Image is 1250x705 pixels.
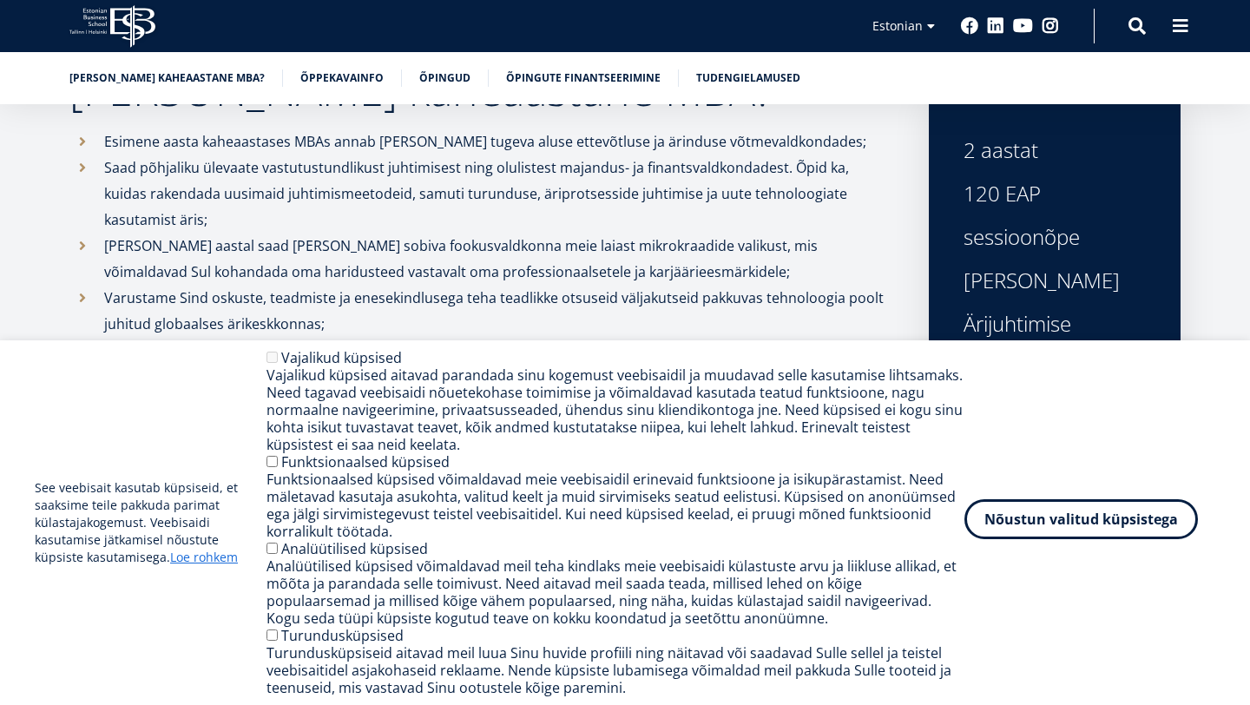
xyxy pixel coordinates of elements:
[281,539,428,558] label: Analüütilised küpsised
[266,644,964,696] div: Turundusküpsiseid aitavad meil luua Sinu huvide profiili ning näitavad või saadavad Sulle sellel ...
[35,479,266,566] p: See veebisait kasutab küpsiseid, et saaksime teile pakkuda parimat külastajakogemust. Veebisaidi ...
[104,285,894,337] p: Varustame Sind oskuste, teadmiste ja enesekindlusega teha teadlikke otsuseid väljakutseid pakkuva...
[69,69,265,87] a: [PERSON_NAME] kaheaastane MBA?
[104,155,894,233] p: Saad põhjaliku ülevaate vastutustundlikust juhtimisest ning olulistest majandus- ja finantsvaldko...
[964,137,1146,163] div: 2 aastat
[4,171,16,182] input: Üheaastane eestikeelne MBA
[170,549,238,566] a: Loe rohkem
[964,267,1146,293] div: [PERSON_NAME]
[281,348,402,367] label: Vajalikud küpsised
[696,69,800,87] a: Tudengielamused
[1013,17,1033,35] a: Youtube
[964,224,1146,250] div: sessioonõpe
[412,1,491,16] span: Perekonnanimi
[281,452,450,471] label: Funktsionaalsed küpsised
[4,216,16,227] input: Tehnoloogia ja innovatsiooni juhtimine (MBA)
[69,68,894,111] h2: [PERSON_NAME] kaheaastane MBA?
[4,194,16,205] input: Kaheaastane MBA
[1042,17,1059,35] a: Instagram
[964,311,1146,363] div: Ärijuhtimise magistrikraad
[506,69,661,87] a: Õpingute finantseerimine
[266,471,964,540] div: Funktsionaalsed küpsised võimaldavad meie veebisaidil erinevaid funktsioone ja isikupärastamist. ...
[20,215,255,231] span: Tehnoloogia ja innovatsiooni juhtimine (MBA)
[20,193,114,208] span: Kaheaastane MBA
[266,557,964,627] div: Analüütilised küpsised võimaldavad meil teha kindlaks meie veebisaidi külastuste arvu ja liikluse...
[104,337,894,389] p: Õppekava veavad tipptasemel õppejõud ja tunnustatud valdkonna professionaalid, kes lisaks oma aka...
[419,69,470,87] a: Õpingud
[104,128,894,155] p: Esimene aasta kaheaastases MBAs annab [PERSON_NAME] tugeva aluse ettevõtluse ja ärinduse võtmeval...
[964,181,1146,207] div: 120 EAP
[961,17,978,35] a: Facebook
[300,69,384,87] a: Õppekavainfo
[281,626,404,645] label: Turundusküpsised
[987,17,1004,35] a: Linkedin
[266,366,964,453] div: Vajalikud küpsised aitavad parandada sinu kogemust veebisaidil ja muudavad selle kasutamise lihts...
[20,170,169,186] span: Üheaastane eestikeelne MBA
[104,233,894,285] p: [PERSON_NAME] aastal saad [PERSON_NAME] sobiva fookusvaldkonna meie laiast mikrokraadide valikust...
[964,499,1198,539] button: Nõustun valitud küpsistega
